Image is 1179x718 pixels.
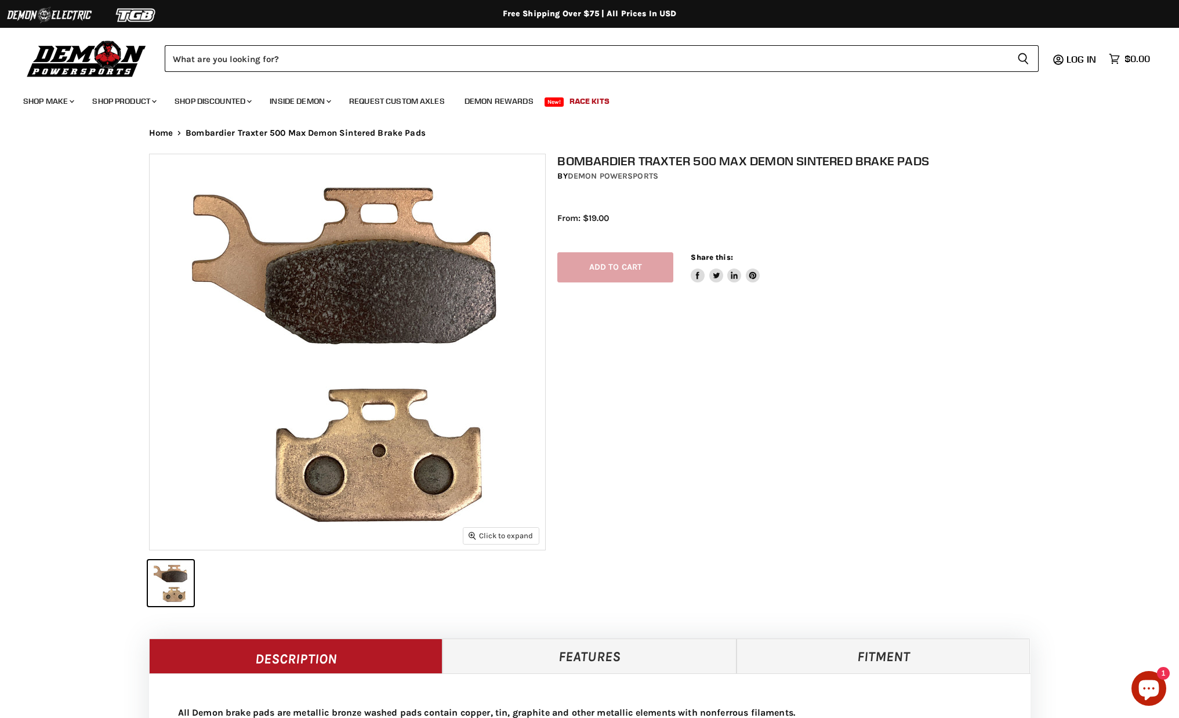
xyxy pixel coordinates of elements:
[126,9,1054,19] div: Free Shipping Over $75 | All Prices In USD
[149,639,443,673] a: Description
[463,528,539,543] button: Click to expand
[561,89,618,113] a: Race Kits
[545,97,564,107] span: New!
[737,639,1031,673] a: Fitment
[93,4,180,26] img: TGB Logo 2
[14,85,1147,113] ul: Main menu
[557,154,1042,168] h1: Bombardier Traxter 500 Max Demon Sintered Brake Pads
[186,128,426,138] span: Bombardier Traxter 500 Max Demon Sintered Brake Pads
[261,89,338,113] a: Inside Demon
[149,128,173,138] a: Home
[165,45,1039,72] form: Product
[469,531,533,540] span: Click to expand
[568,171,658,181] a: Demon Powersports
[1008,45,1039,72] button: Search
[6,4,93,26] img: Demon Electric Logo 2
[1066,53,1096,65] span: Log in
[84,89,164,113] a: Shop Product
[23,38,150,79] img: Demon Powersports
[1124,53,1150,64] span: $0.00
[557,213,609,223] span: From: $19.00
[691,253,732,262] span: Share this:
[340,89,454,113] a: Request Custom Axles
[166,89,259,113] a: Shop Discounted
[691,252,760,283] aside: Share this:
[14,89,81,113] a: Shop Make
[150,154,545,550] img: Bombardier Traxter 500 Max Demon Sintered Brake Pads
[442,639,737,673] a: Features
[456,89,542,113] a: Demon Rewards
[1061,54,1103,64] a: Log in
[1128,671,1170,709] inbox-online-store-chat: Shopify online store chat
[148,560,194,606] button: Bombardier Traxter 500 Max Demon Sintered Brake Pads thumbnail
[126,128,1054,138] nav: Breadcrumbs
[165,45,1008,72] input: Search
[557,170,1042,183] div: by
[1103,50,1156,67] a: $0.00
